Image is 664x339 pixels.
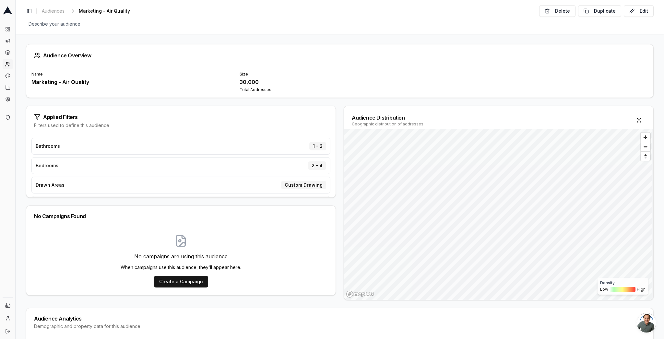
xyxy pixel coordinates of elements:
div: No Campaigns Found [34,214,328,219]
button: Reset bearing to north [641,151,650,161]
div: Name [31,72,232,77]
span: Describe your audience [26,19,83,29]
div: Filters used to define this audience [34,122,328,129]
div: Audience Analytics [34,316,646,321]
span: Bathrooms [36,143,60,149]
div: Size [240,72,440,77]
nav: breadcrumb [39,6,140,16]
a: Audiences [39,6,67,16]
div: Demographic and property data for this audience [34,323,646,330]
span: Drawn Areas [36,182,65,188]
span: High [637,287,646,292]
div: Geographic distribution of addresses [352,122,423,127]
button: Log out [3,326,13,336]
div: Total Addresses [240,87,440,92]
a: Mapbox homepage [346,290,374,298]
div: Custom Drawing [281,181,326,189]
p: When campaigns use this audience, they'll appear here. [121,264,241,271]
div: Open chat [637,313,656,333]
span: Reset bearing to north [640,152,651,160]
button: Duplicate [578,5,621,17]
p: No campaigns are using this audience [121,252,241,260]
div: Audience Overview [34,52,646,59]
button: Zoom out [641,142,650,151]
div: 2 - 4 [308,161,326,170]
div: Marketing - Air Quality [31,78,232,86]
div: 30,000 [240,78,440,86]
div: Applied Filters [34,114,328,120]
canvas: Map [344,129,652,300]
div: Audience Distribution [352,114,423,122]
button: Zoom in [641,133,650,142]
span: Low [600,287,608,292]
div: Density [600,280,646,286]
button: Edit [624,5,654,17]
button: Create a Campaign [154,276,208,287]
span: Marketing - Air Quality [79,8,130,14]
span: Audiences [42,8,65,14]
div: 1 - 2 [309,142,326,150]
span: Bedrooms [36,162,58,169]
button: Delete [539,5,575,17]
